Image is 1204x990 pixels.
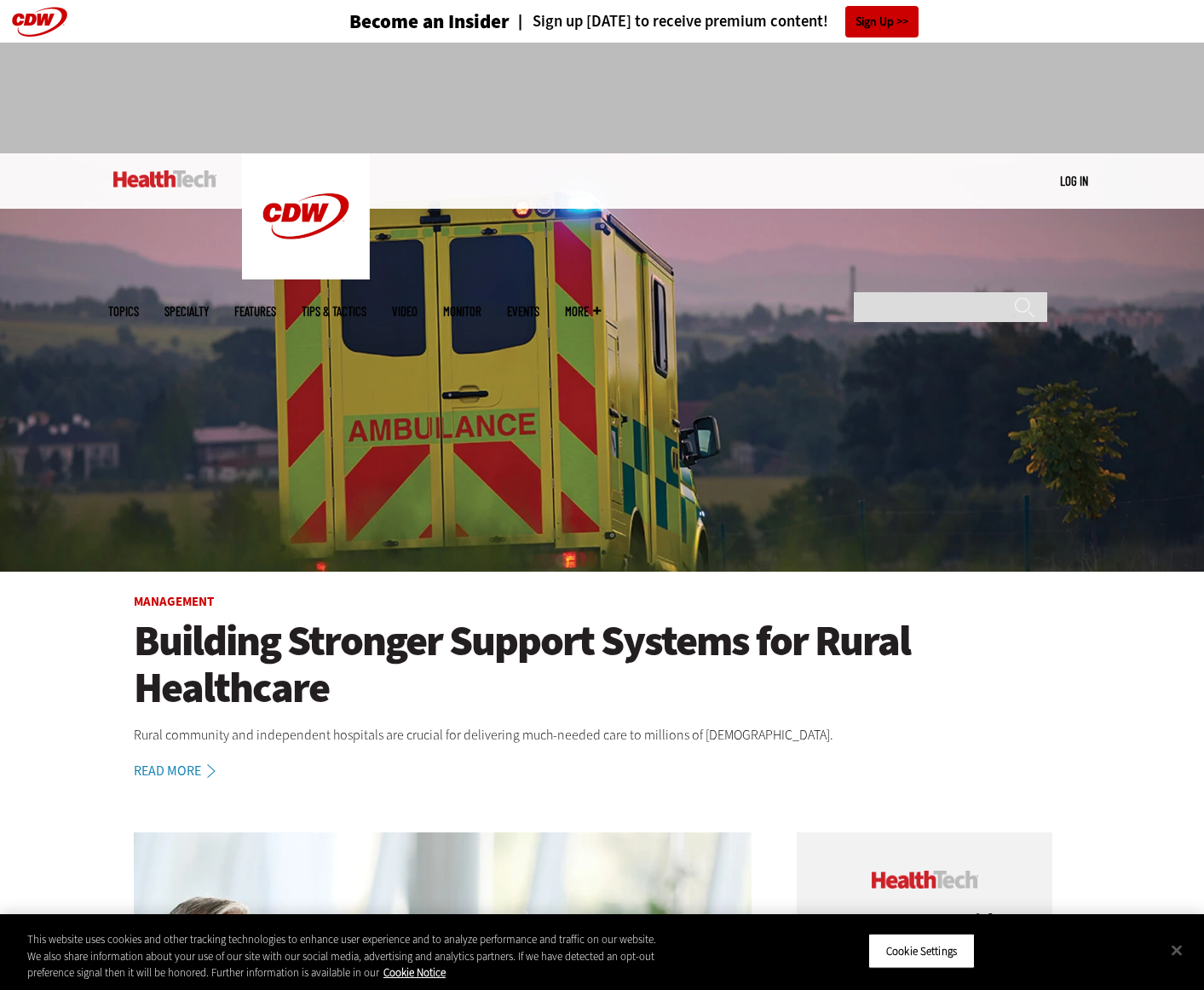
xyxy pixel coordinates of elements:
span: More [565,305,601,318]
img: cdw insider logo [872,871,978,889]
button: Cookie Settings [868,933,975,969]
iframe: advertisement [292,60,913,136]
a: Features [234,305,276,318]
div: User menu [1060,172,1088,190]
a: Management [134,593,214,610]
a: Read More [134,764,234,778]
img: Home [113,170,216,187]
span: Specialty [164,305,209,318]
span: Become an Insider [836,907,1013,936]
a: More information about your privacy [383,965,446,980]
a: Tips & Tactics [302,305,366,318]
span: Topics [108,305,139,318]
div: This website uses cookies and other tracking technologies to enhance user experience and to analy... [27,931,662,981]
a: Video [392,305,418,318]
h3: Become an Insider [349,12,510,32]
p: Rural community and independent hospitals are crucial for delivering much-needed care to millions... [134,724,1071,746]
a: CDW [242,266,370,284]
a: Events [507,305,539,318]
button: Close [1158,931,1195,969]
a: MonITor [443,305,481,318]
a: Sign Up [845,6,919,37]
a: Sign up [DATE] to receive premium content! [510,14,828,30]
a: Log in [1060,173,1088,188]
a: Become an Insider [285,12,510,32]
img: Home [242,153,370,279]
a: Building Stronger Support Systems for Rural Healthcare [134,618,1071,711]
